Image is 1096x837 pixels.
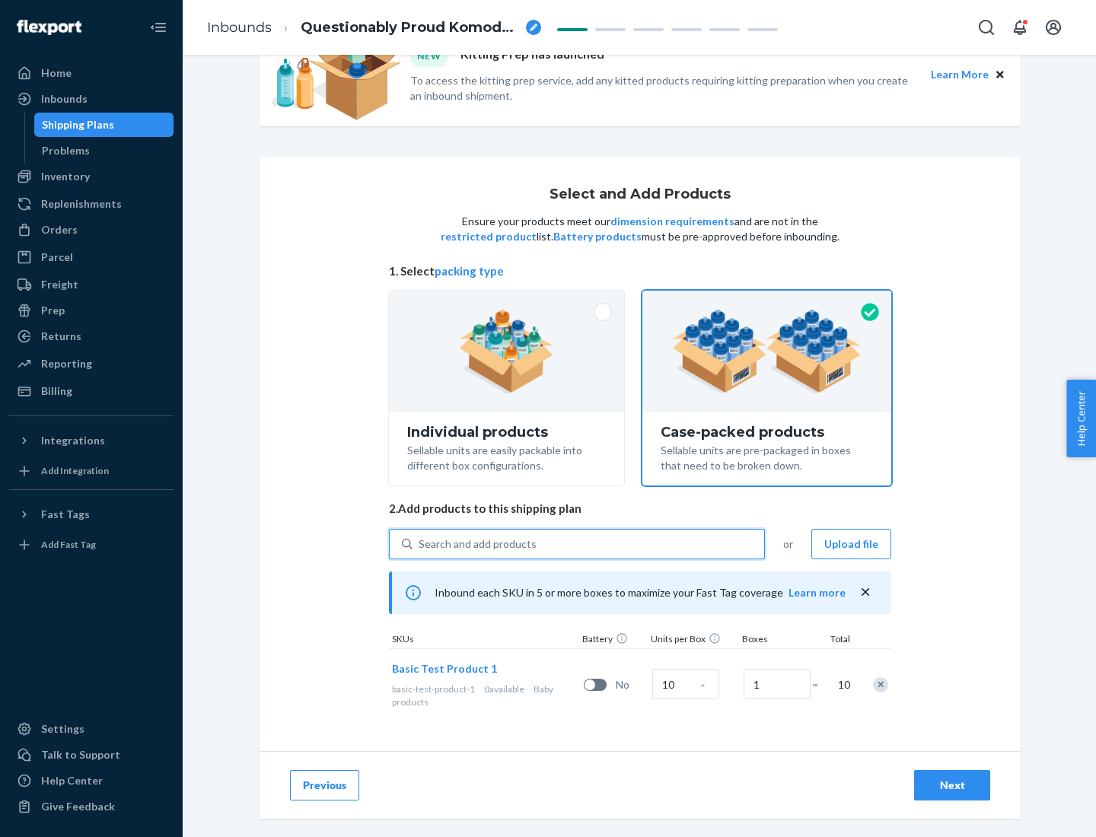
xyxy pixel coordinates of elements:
[41,196,122,212] div: Replenishments
[389,632,579,648] div: SKUs
[9,769,174,793] a: Help Center
[41,356,92,371] div: Reporting
[9,218,174,242] a: Orders
[41,91,88,107] div: Inbounds
[9,379,174,403] a: Billing
[9,164,174,189] a: Inventory
[41,433,105,448] div: Integrations
[41,303,65,318] div: Prep
[9,717,174,741] a: Settings
[616,677,646,692] span: No
[41,464,109,477] div: Add Integration
[931,66,989,83] button: Learn More
[439,214,841,244] p: Ensure your products meet our and are not in the list. must be pre-approved before inbounding.
[661,425,873,440] div: Case-packed products
[41,507,90,522] div: Fast Tags
[873,677,888,692] div: Remove Item
[815,632,853,648] div: Total
[41,721,84,737] div: Settings
[9,61,174,85] a: Home
[392,661,497,676] button: Basic Test Product 1
[789,585,846,600] button: Learn more
[484,683,524,695] span: 0 available
[9,428,174,453] button: Integrations
[41,773,103,788] div: Help Center
[1038,12,1069,43] button: Open account menu
[392,683,578,708] div: Baby products
[459,310,554,393] img: individual-pack.facf35554cb0f1810c75b2bd6df2d64e.png
[739,632,815,648] div: Boxes
[389,263,891,279] span: 1. Select
[41,222,78,237] div: Orders
[441,229,537,244] button: restricted product
[553,229,642,244] button: Battery products
[648,632,739,648] div: Units per Box
[9,459,174,483] a: Add Integration
[207,19,272,36] a: Inbounds
[195,5,553,50] ol: breadcrumbs
[914,770,990,800] button: Next
[41,538,96,551] div: Add Fast Tag
[9,794,174,819] button: Give Feedback
[672,310,862,393] img: case-pack.59cecea509d18c883b923b81aeac6d0b.png
[579,632,648,648] div: Battery
[41,329,81,344] div: Returns
[407,425,606,440] div: Individual products
[1005,12,1035,43] button: Open notifications
[42,143,90,158] div: Problems
[9,324,174,348] a: Returns
[811,529,891,559] button: Upload file
[17,20,81,35] img: Flexport logo
[41,747,120,762] div: Talk to Support
[34,113,174,137] a: Shipping Plans
[9,533,174,557] a: Add Fast Tag
[41,169,90,184] div: Inventory
[9,87,174,111] a: Inbounds
[783,536,793,552] span: or
[971,12,1002,43] button: Open Search Box
[9,192,174,216] a: Replenishments
[410,73,917,103] p: To access the kitting prep service, add any kitted products requiring kitting preparation when yo...
[550,187,731,202] h1: Select and Add Products
[927,778,977,793] div: Next
[610,214,734,229] button: dimension requirements
[419,536,537,552] div: Search and add products
[9,743,174,767] a: Talk to Support
[9,272,174,297] a: Freight
[992,66,1008,83] button: Close
[301,18,520,38] span: Questionably Proud Komodo Dragon
[34,138,174,163] a: Problems
[858,584,873,600] button: close
[435,263,504,279] button: packing type
[9,245,174,269] a: Parcel
[41,65,72,81] div: Home
[392,662,497,675] span: Basic Test Product 1
[42,117,114,132] div: Shipping Plans
[661,440,873,473] div: Sellable units are pre-packaged in boxes that need to be broken down.
[41,799,115,814] div: Give Feedback
[410,46,448,66] div: NEW
[835,677,850,692] span: 10
[9,502,174,527] button: Fast Tags
[143,12,174,43] button: Close Navigation
[9,352,174,376] a: Reporting
[389,501,891,517] span: 2. Add products to this shipping plan
[41,250,73,265] div: Parcel
[1066,380,1096,457] button: Help Center
[41,383,72,399] div: Billing
[460,46,604,66] p: Kitting Prep has launched
[290,770,359,800] button: Previous
[652,669,719,699] input: Case Quantity
[9,298,174,323] a: Prep
[41,277,78,292] div: Freight
[407,440,606,473] div: Sellable units are easily packable into different box configurations.
[389,571,891,614] div: Inbound each SKU in 5 or more boxes to maximize your Fast Tag coverage
[744,669,811,699] input: Number of boxes
[812,677,827,692] span: =
[392,683,475,695] span: basic-test-product-1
